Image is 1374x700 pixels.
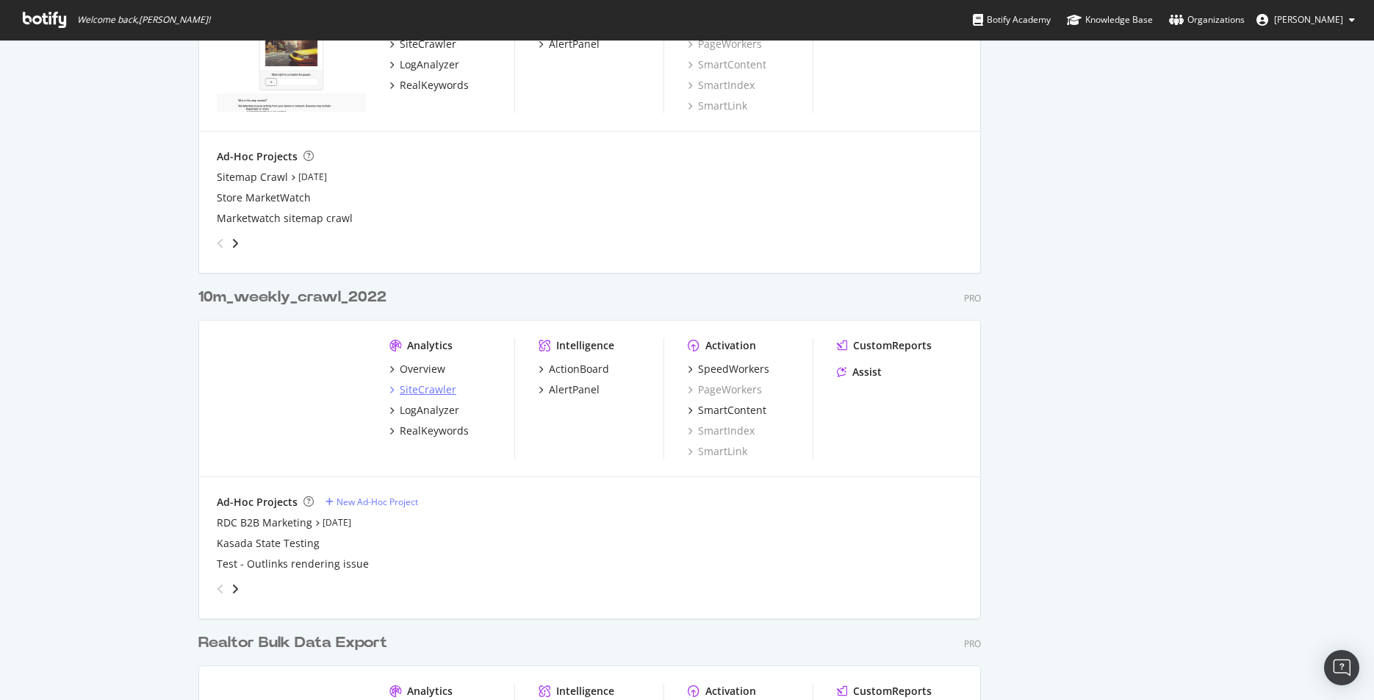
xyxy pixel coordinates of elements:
[389,78,469,93] a: RealKeywords
[389,362,445,376] a: Overview
[688,382,762,397] a: PageWorkers
[688,78,755,93] a: SmartIndex
[539,382,600,397] a: AlertPanel
[852,365,882,379] div: Assist
[853,338,932,353] div: CustomReports
[400,37,456,51] div: SiteCrawler
[705,684,756,699] div: Activation
[539,362,609,376] a: ActionBoard
[211,577,230,601] div: angle-left
[973,12,1051,27] div: Botify Academy
[230,582,240,596] div: angle-right
[400,382,456,397] div: SiteCrawler
[549,382,600,397] div: AlertPanel
[389,403,459,418] a: LogAnalyzer
[688,444,747,459] a: SmartLink
[698,403,766,418] div: SmartContent
[1067,12,1153,27] div: Knowledge Base
[198,632,393,654] a: Realtor Bulk Data Export
[400,78,469,93] div: RealKeywords
[556,684,614,699] div: Intelligence
[217,515,312,530] a: RDC B2B Marketing
[549,362,609,376] div: ActionBoard
[400,362,445,376] div: Overview
[1324,650,1359,685] div: Open Intercom Messenger
[688,403,766,418] a: SmartContent
[539,37,600,51] a: AlertPanel
[298,171,327,183] a: [DATE]
[77,14,210,26] span: Welcome back, [PERSON_NAME] !
[217,190,311,205] a: Store MarketWatch
[688,37,762,51] a: PageWorkers
[217,211,353,226] a: Marketwatch sitemap crawl
[698,362,769,376] div: SpeedWorkers
[198,287,392,308] a: 10m_weekly_crawl_2022
[837,684,932,699] a: CustomReports
[198,632,387,654] div: Realtor Bulk Data Export
[688,362,769,376] a: SpeedWorkers
[389,57,459,72] a: LogAnalyzer
[837,338,932,353] a: CustomReports
[389,424,469,438] a: RealKeywords
[688,424,755,438] a: SmartIndex
[198,287,386,308] div: 10m_weekly_crawl_2022
[400,424,469,438] div: RealKeywords
[688,57,766,72] a: SmartContent
[837,365,882,379] a: Assist
[217,170,288,185] a: Sitemap Crawl
[407,684,453,699] div: Analytics
[389,382,456,397] a: SiteCrawler
[325,496,418,508] a: New Ad-Hoc Project
[337,496,418,508] div: New Ad-Hoc Project
[1245,8,1367,32] button: [PERSON_NAME]
[400,403,459,418] div: LogAnalyzer
[217,338,366,457] img: realtor.com
[400,57,459,72] div: LogAnalyzer
[389,37,456,51] a: SiteCrawler
[217,536,320,551] a: Kasada State Testing
[323,516,351,529] a: [DATE]
[217,557,369,571] a: Test - Outlinks rendering issue
[549,37,600,51] div: AlertPanel
[705,338,756,353] div: Activation
[217,149,298,164] div: Ad-Hoc Projects
[230,236,240,251] div: angle-right
[556,338,614,353] div: Intelligence
[853,684,932,699] div: CustomReports
[407,338,453,353] div: Analytics
[1274,13,1343,26] span: Monika Kulkarni
[964,637,981,650] div: Pro
[1169,12,1245,27] div: Organizations
[217,495,298,510] div: Ad-Hoc Projects
[688,99,747,113] a: SmartLink
[964,292,981,304] div: Pro
[211,232,230,255] div: angle-left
